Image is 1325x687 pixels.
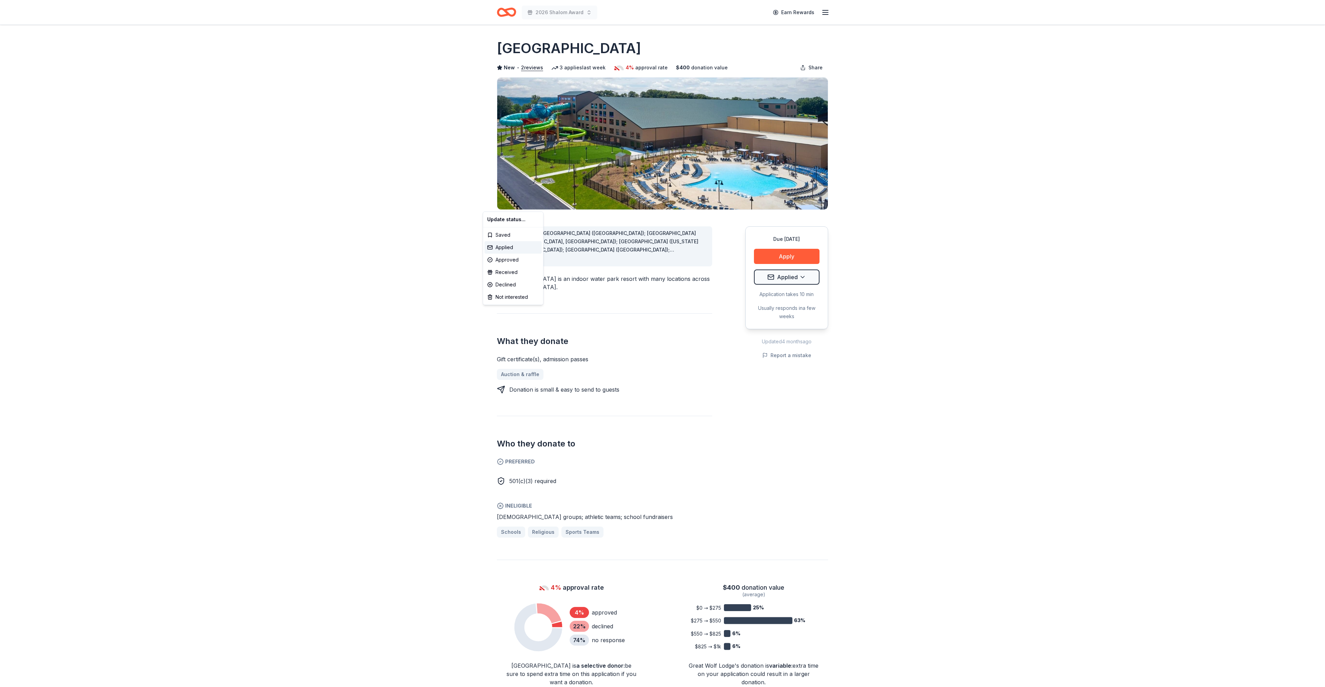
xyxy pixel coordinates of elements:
[484,241,542,254] div: Applied
[484,278,542,291] div: Declined
[484,254,542,266] div: Approved
[484,229,542,241] div: Saved
[484,266,542,278] div: Received
[484,213,542,226] div: Update status...
[536,8,583,17] span: 2026 Shalom Award
[484,291,542,303] div: Not interested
